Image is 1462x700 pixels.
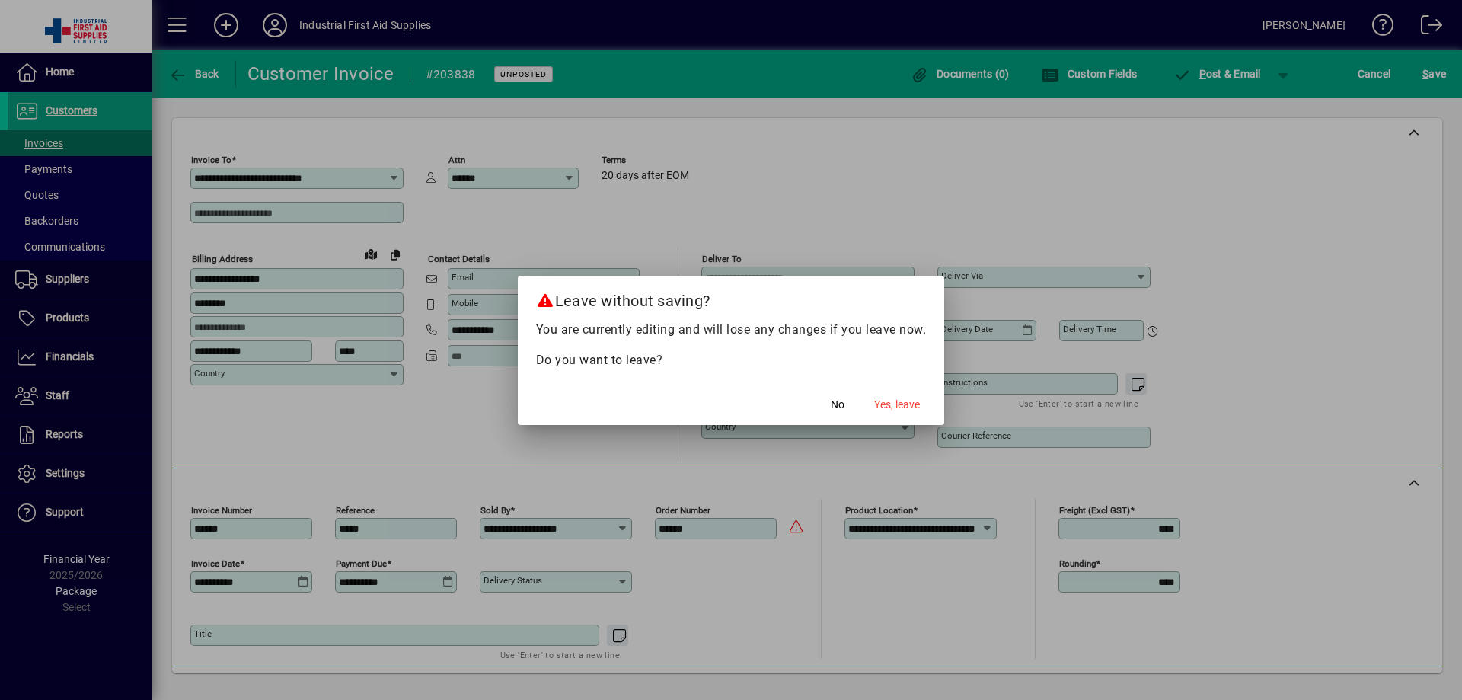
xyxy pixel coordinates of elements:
p: You are currently editing and will lose any changes if you leave now. [536,321,927,339]
h2: Leave without saving? [518,276,945,320]
span: No [831,397,844,413]
button: Yes, leave [868,392,926,419]
span: Yes, leave [874,397,920,413]
button: No [813,392,862,419]
p: Do you want to leave? [536,351,927,369]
